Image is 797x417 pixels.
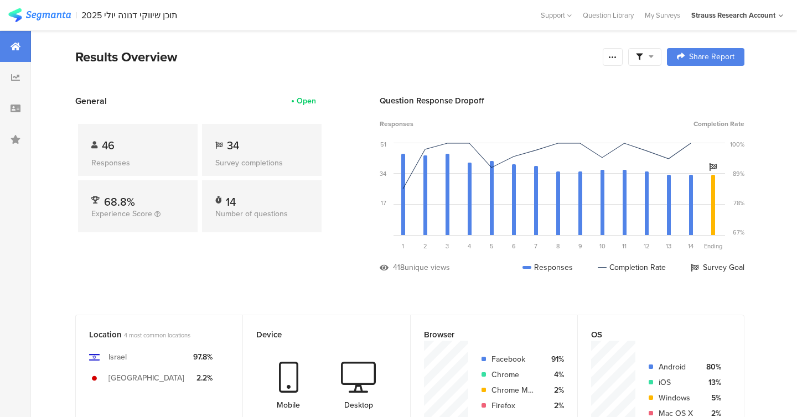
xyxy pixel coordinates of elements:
[491,353,536,365] div: Facebook
[104,194,135,210] span: 68.8%
[659,377,693,388] div: iOS
[733,199,744,207] div: 78%
[709,163,717,171] i: Survey Goal
[644,242,650,251] span: 12
[541,7,572,24] div: Support
[380,95,744,107] div: Question Response Dropoff
[702,377,721,388] div: 13%
[694,119,744,129] span: Completion Rate
[193,351,213,363] div: 97.8%
[402,242,404,251] span: 1
[545,400,564,411] div: 2%
[424,329,546,341] div: Browser
[659,392,693,404] div: Windows
[491,400,536,411] div: Firefox
[91,208,152,220] span: Experience Score
[689,53,734,61] span: Share Report
[733,169,744,178] div: 89%
[639,10,686,20] a: My Surveys
[577,10,639,20] a: Question Library
[215,157,308,169] div: Survey completions
[733,228,744,237] div: 67%
[226,194,236,205] div: 14
[491,369,536,380] div: Chrome
[108,351,127,363] div: Israel
[108,372,184,384] div: [GEOGRAPHIC_DATA]
[691,10,775,20] div: Strauss Research Account
[380,140,386,149] div: 51
[102,137,115,154] span: 46
[124,331,190,340] span: 4 most common locations
[468,242,471,251] span: 4
[534,242,537,251] span: 7
[344,399,373,411] div: Desktop
[688,242,694,251] span: 14
[545,369,564,380] div: 4%
[193,372,213,384] div: 2.2%
[545,384,564,396] div: 2%
[702,242,724,251] div: Ending
[622,242,627,251] span: 11
[380,119,413,129] span: Responses
[556,242,560,251] span: 8
[381,199,386,207] div: 17
[380,169,386,178] div: 34
[545,353,564,365] div: 91%
[659,361,693,373] div: Android
[215,208,288,220] span: Number of questions
[522,262,573,273] div: Responses
[393,262,405,273] div: 418
[256,329,378,341] div: Device
[89,329,211,341] div: Location
[591,329,712,341] div: OS
[446,242,449,251] span: 3
[81,10,178,20] div: תוכן שיווקי דנונה יולי 2025
[666,242,671,251] span: 13
[91,157,184,169] div: Responses
[75,95,107,107] span: General
[277,399,300,411] div: Mobile
[578,242,582,251] span: 9
[702,361,721,373] div: 80%
[599,242,605,251] span: 10
[598,262,666,273] div: Completion Rate
[297,95,316,107] div: Open
[8,8,71,22] img: segmanta logo
[405,262,450,273] div: unique views
[491,384,536,396] div: Chrome Mobile
[227,137,239,154] span: 34
[702,392,721,404] div: 5%
[423,242,427,251] span: 2
[512,242,516,251] span: 6
[730,140,744,149] div: 100%
[75,9,77,22] div: |
[75,47,597,67] div: Results Overview
[691,262,744,273] div: Survey Goal
[490,242,494,251] span: 5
